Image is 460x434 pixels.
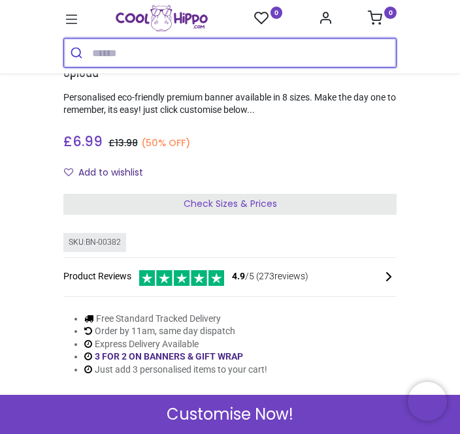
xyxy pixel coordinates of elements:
[63,162,154,184] button: Add to wishlistAdd to wishlist
[254,10,283,27] a: 0
[318,14,333,25] a: Account Info
[73,132,103,151] span: 6.99
[116,5,208,31] a: Logo of Cool Hippo
[84,325,397,338] li: Order by 11am, same day dispatch
[167,403,293,426] span: Customise Now!
[63,233,126,252] div: SKU: BN-00382
[63,268,397,286] div: Product Reviews
[63,132,103,151] span: £
[63,91,397,117] p: Personalised eco-friendly premium banner available in 8 sizes. Make the day one to remember, its ...
[232,270,308,283] span: /5 ( 273 reviews)
[408,382,447,421] iframe: Brevo live chat
[84,313,397,326] li: Free Standard Tracked Delivery
[108,136,138,149] span: £
[232,271,245,281] span: 4.9
[368,14,397,25] a: 0
[384,7,397,19] sup: 0
[115,136,138,149] span: 13.98
[184,197,277,210] span: Check Sizes & Prices
[271,7,283,19] sup: 0
[84,338,397,351] li: Express Delivery Available
[116,5,208,31] img: Cool Hippo
[64,168,73,177] i: Add to wishlist
[64,39,92,67] button: Submit
[84,364,397,377] li: Just add 3 personalised items to your cart!
[95,351,243,362] a: 3 FOR 2 ON BANNERS & GIFT WRAP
